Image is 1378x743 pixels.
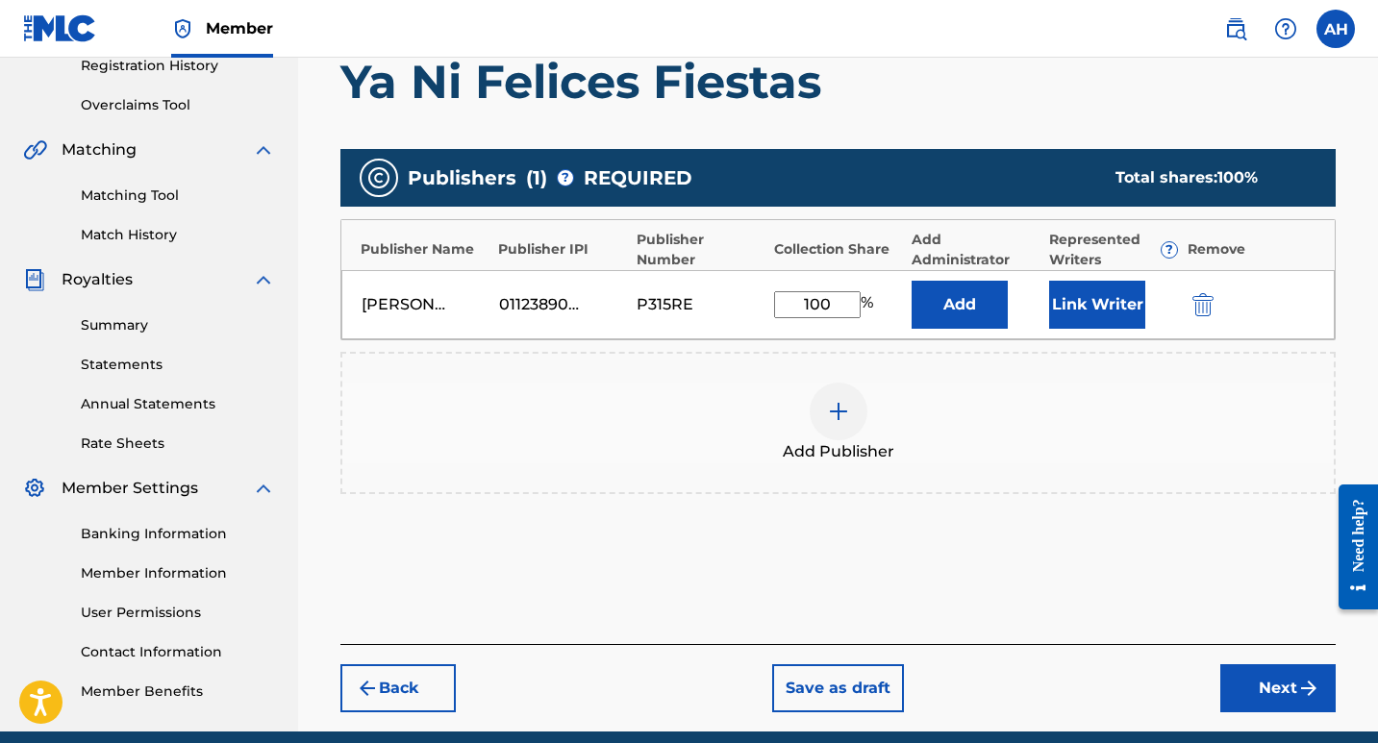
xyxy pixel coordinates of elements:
img: Top Rightsholder [171,17,194,40]
a: Match History [81,225,275,245]
span: % [861,291,878,318]
img: f7272a7cc735f4ea7f67.svg [1297,677,1320,700]
div: Publisher Name [361,239,489,260]
img: publishers [367,166,390,189]
button: Add [912,281,1008,329]
div: Total shares: [1115,166,1297,189]
span: Matching [62,138,137,161]
span: ? [558,170,573,186]
button: Back [340,664,456,712]
a: Annual Statements [81,394,275,414]
span: Add Publisher [783,440,894,463]
a: Matching Tool [81,186,275,206]
img: Member Settings [23,477,46,500]
div: Publisher Number [637,230,764,270]
img: Royalties [23,268,46,291]
div: Add Administrator [912,230,1040,270]
span: 100 % [1217,168,1258,186]
span: Publishers [408,163,516,192]
button: Link Writer [1049,281,1145,329]
div: User Menu [1316,10,1355,48]
a: Member Information [81,563,275,583]
div: Remove [1188,239,1315,260]
div: Represented Writers [1049,230,1177,270]
a: Banking Information [81,524,275,544]
img: 12a2ab48e56ec057fbd8.svg [1192,293,1214,316]
img: 7ee5dd4eb1f8a8e3ef2f.svg [356,677,379,700]
span: ? [1162,242,1177,258]
a: Rate Sheets [81,433,275,454]
iframe: Resource Center [1324,470,1378,625]
span: ( 1 ) [526,163,547,192]
img: expand [252,138,275,161]
div: Publisher IPI [498,239,626,260]
a: Member Benefits [81,681,275,702]
img: add [827,400,850,423]
a: Statements [81,355,275,375]
button: Next [1220,664,1336,712]
img: expand [252,477,275,500]
a: Public Search [1216,10,1255,48]
button: Save as draft [772,664,904,712]
div: Help [1266,10,1305,48]
img: expand [252,268,275,291]
a: Registration History [81,56,275,76]
a: User Permissions [81,603,275,623]
a: Summary [81,315,275,335]
span: Royalties [62,268,133,291]
h1: Ya Ni Felices Fiestas [340,53,1336,111]
img: search [1224,17,1247,40]
span: REQUIRED [584,163,692,192]
a: Overclaims Tool [81,95,275,115]
div: Collection Share [774,239,902,260]
span: Member Settings [62,477,198,500]
img: MLC Logo [23,14,97,42]
span: Member [206,17,273,39]
a: Contact Information [81,642,275,662]
img: help [1274,17,1297,40]
img: Matching [23,138,47,161]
